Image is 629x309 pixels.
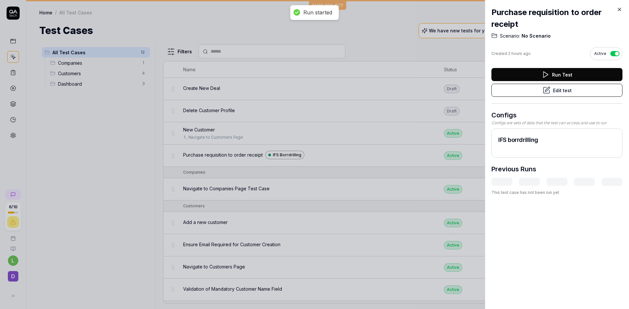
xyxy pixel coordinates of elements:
time: 2 hours ago [508,51,531,56]
div: This test case has not been run yet [491,190,622,196]
button: Edit test [491,84,622,97]
h3: Configs [491,110,622,120]
span: Scenario: [500,33,520,39]
span: No Scenario [520,33,551,39]
div: Created [491,51,531,57]
div: Run started [303,9,332,16]
h2: Purchase requisition to order receipt [491,7,622,30]
button: Run Test [491,68,622,81]
span: Active [594,51,606,57]
h3: Previous Runs [491,164,536,174]
h2: IFS borrdrilling [498,135,616,144]
div: Configs are sets of data that the test can access and use to run [491,120,622,126]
